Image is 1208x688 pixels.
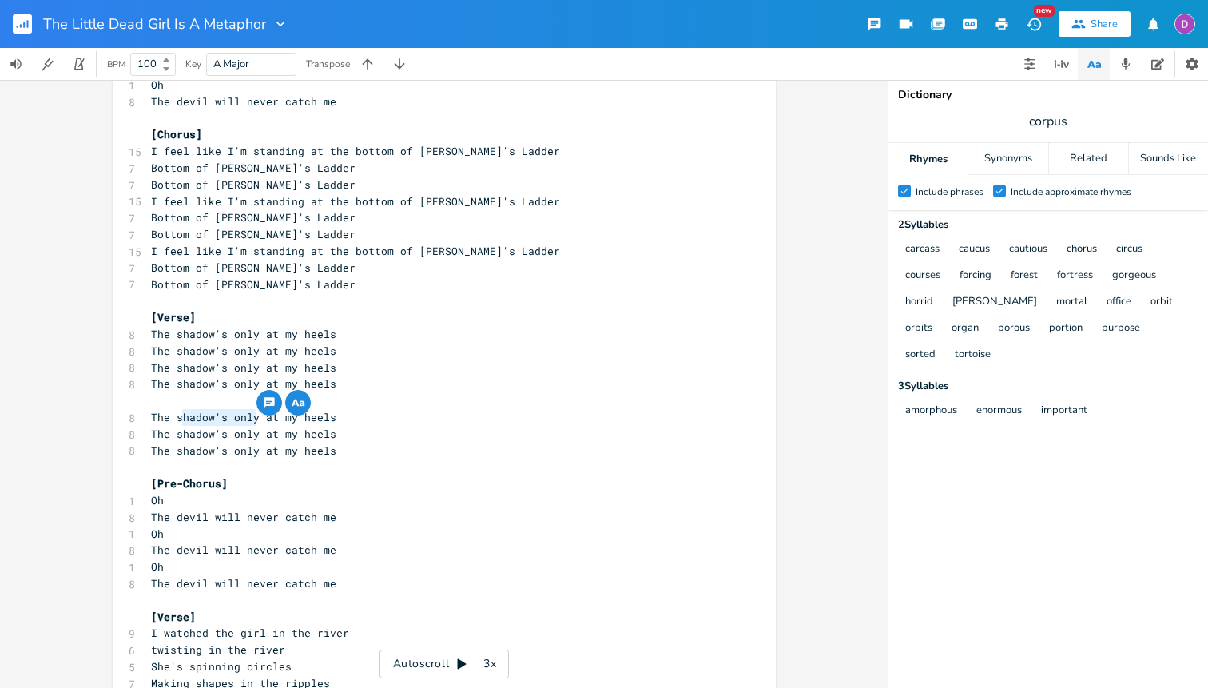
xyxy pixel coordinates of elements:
[151,210,356,225] span: Bottom of [PERSON_NAME]'s Ladder
[905,348,936,362] button: sorted
[952,322,979,336] button: organ
[1116,243,1142,257] button: circus
[107,60,125,69] div: BPM
[151,277,356,292] span: Bottom of [PERSON_NAME]'s Ladder
[976,404,1022,418] button: enormous
[955,348,991,362] button: tortoise
[151,626,349,640] span: I watched the girl in the river
[1056,296,1087,309] button: mortal
[1018,10,1050,38] button: New
[151,94,336,109] span: The devil will never catch me
[1049,143,1128,175] div: Related
[151,327,336,341] span: The shadow's only at my heels
[898,89,1198,101] div: Dictionary
[1057,269,1093,283] button: fortress
[151,244,560,258] span: I feel like I'm standing at the bottom of [PERSON_NAME]'s Ladder
[151,360,336,375] span: The shadow's only at my heels
[151,194,560,209] span: I feel like I'm standing at the bottom of [PERSON_NAME]'s Ladder
[905,243,940,257] button: carcass
[1041,404,1087,418] button: important
[151,659,292,674] span: She's spinning circles
[1034,5,1055,17] div: New
[151,443,336,458] span: The shadow's only at my heels
[151,78,164,92] span: Oh
[151,227,356,241] span: Bottom of [PERSON_NAME]'s Ladder
[151,527,164,541] span: Oh
[1011,269,1038,283] button: forest
[1011,187,1131,197] div: Include approximate rhymes
[1129,143,1208,175] div: Sounds Like
[151,543,336,557] span: The devil will never catch me
[151,376,336,391] span: The shadow's only at my heels
[905,296,933,309] button: horrid
[1059,11,1131,37] button: Share
[898,381,1198,392] div: 3 Syllable s
[952,296,1037,309] button: [PERSON_NAME]
[151,177,356,192] span: Bottom of [PERSON_NAME]'s Ladder
[151,127,202,141] span: [Chorus]
[306,59,350,69] div: Transpose
[475,650,504,678] div: 3x
[151,260,356,275] span: Bottom of [PERSON_NAME]'s Ladder
[379,650,509,678] div: Autoscroll
[1049,322,1083,336] button: portion
[43,17,266,31] span: The Little Dead Girl Is A Metaphor
[1102,322,1140,336] button: purpose
[185,59,201,69] div: Key
[151,410,336,424] span: The shadow's only at my heels
[959,243,990,257] button: caucus
[905,269,940,283] button: courses
[1112,269,1156,283] button: gorgeous
[1107,296,1131,309] button: office
[151,344,336,358] span: The shadow's only at my heels
[905,322,932,336] button: orbits
[151,476,228,491] span: [Pre-Chorus]
[1091,17,1118,31] div: Share
[1067,243,1097,257] button: chorus
[1150,296,1173,309] button: orbit
[151,510,336,524] span: The devil will never catch me
[1174,14,1195,34] img: Dylan
[898,220,1198,230] div: 2 Syllable s
[916,187,983,197] div: Include phrases
[151,310,196,324] span: [Verse]
[151,144,560,158] span: I feel like I'm standing at the bottom of [PERSON_NAME]'s Ladder
[968,143,1047,175] div: Synonyms
[151,427,336,441] span: The shadow's only at my heels
[151,493,164,507] span: Oh
[151,642,285,657] span: twisting in the river
[151,576,336,591] span: The devil will never catch me
[888,143,968,175] div: Rhymes
[905,404,957,418] button: amorphous
[151,559,164,574] span: Oh
[960,269,991,283] button: forcing
[151,610,196,624] span: [Verse]
[998,322,1030,336] button: porous
[1009,243,1047,257] button: cautious
[151,161,356,175] span: Bottom of [PERSON_NAME]'s Ladder
[213,57,249,71] span: A Major
[1029,113,1067,131] span: corpus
